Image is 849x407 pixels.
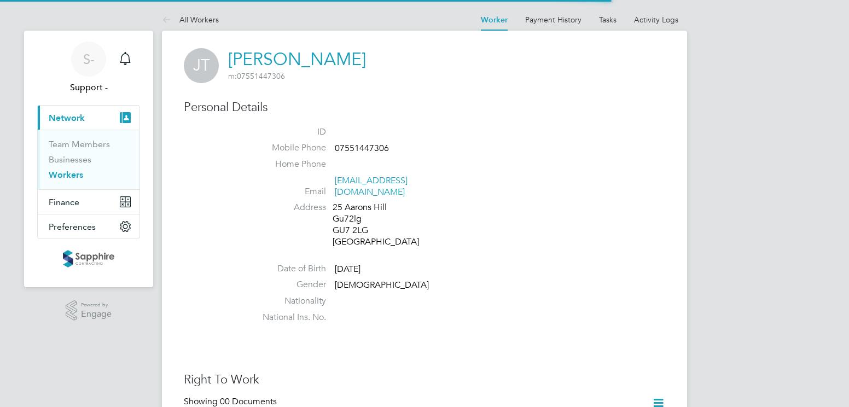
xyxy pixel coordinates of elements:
[228,71,237,81] span: m:
[249,202,326,213] label: Address
[184,372,665,388] h3: Right To Work
[335,143,389,154] span: 07551447306
[599,15,617,25] a: Tasks
[228,71,285,81] span: 07551447306
[249,263,326,275] label: Date of Birth
[481,15,508,25] a: Worker
[24,31,153,287] nav: Main navigation
[335,175,408,197] a: [EMAIL_ADDRESS][DOMAIN_NAME]
[37,250,140,268] a: Go to home page
[49,139,110,149] a: Team Members
[228,49,366,70] a: [PERSON_NAME]
[38,214,139,239] button: Preferences
[333,202,437,247] div: 25 Aarons Hill Gu72lg GU7 2LG [GEOGRAPHIC_DATA]
[634,15,678,25] a: Activity Logs
[83,52,95,66] span: S-
[81,310,112,319] span: Engage
[525,15,581,25] a: Payment History
[81,300,112,310] span: Powered by
[49,197,79,207] span: Finance
[66,300,112,321] a: Powered byEngage
[249,279,326,290] label: Gender
[49,113,85,123] span: Network
[184,48,219,83] span: JT
[249,295,326,307] label: Nationality
[38,190,139,214] button: Finance
[249,142,326,154] label: Mobile Phone
[162,15,219,25] a: All Workers
[37,42,140,94] a: S-Support -
[335,264,360,275] span: [DATE]
[249,186,326,197] label: Email
[63,250,114,268] img: sapphire-logo-retina.png
[335,280,429,291] span: [DEMOGRAPHIC_DATA]
[249,312,326,323] label: National Ins. No.
[38,130,139,189] div: Network
[220,396,277,407] span: 00 Documents
[249,126,326,138] label: ID
[37,81,140,94] span: Support -
[38,106,139,130] button: Network
[49,222,96,232] span: Preferences
[184,100,665,115] h3: Personal Details
[249,159,326,170] label: Home Phone
[49,170,83,180] a: Workers
[49,154,91,165] a: Businesses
